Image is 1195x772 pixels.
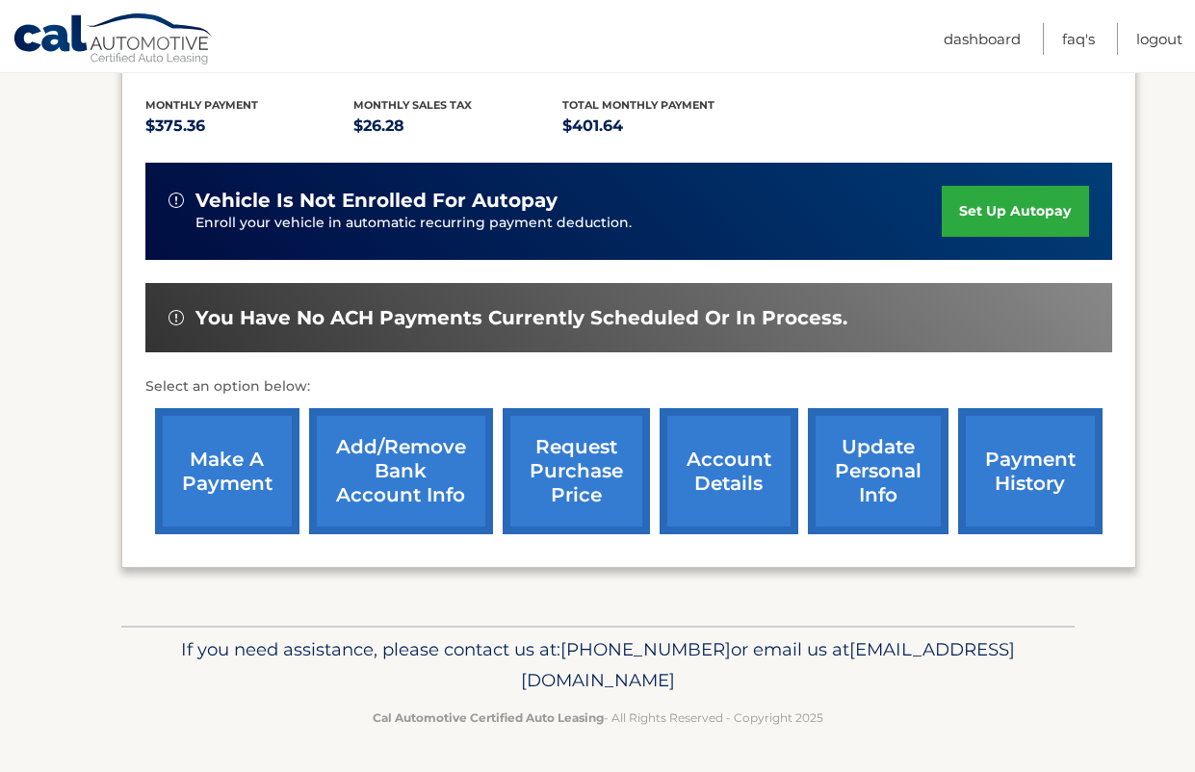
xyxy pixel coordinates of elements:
a: make a payment [155,408,299,534]
p: If you need assistance, please contact us at: or email us at [134,634,1062,696]
span: [PHONE_NUMBER] [560,638,731,660]
span: Monthly sales Tax [353,98,472,112]
a: request purchase price [503,408,650,534]
a: FAQ's [1062,23,1095,55]
span: You have no ACH payments currently scheduled or in process. [195,306,847,330]
a: Cal Automotive [13,13,215,68]
a: Logout [1136,23,1182,55]
p: $375.36 [145,113,354,140]
a: set up autopay [942,186,1088,237]
a: account details [660,408,798,534]
p: $26.28 [353,113,562,140]
span: Monthly Payment [145,98,258,112]
a: Add/Remove bank account info [309,408,493,534]
span: vehicle is not enrolled for autopay [195,189,558,213]
p: $401.64 [562,113,771,140]
strong: Cal Automotive Certified Auto Leasing [373,710,604,725]
p: - All Rights Reserved - Copyright 2025 [134,708,1062,728]
p: Enroll your vehicle in automatic recurring payment deduction. [195,213,943,234]
a: update personal info [808,408,948,534]
p: Select an option below: [145,375,1112,399]
span: [EMAIL_ADDRESS][DOMAIN_NAME] [521,638,1015,691]
img: alert-white.svg [169,310,184,325]
span: Total Monthly Payment [562,98,714,112]
img: alert-white.svg [169,193,184,208]
a: payment history [958,408,1103,534]
a: Dashboard [944,23,1021,55]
